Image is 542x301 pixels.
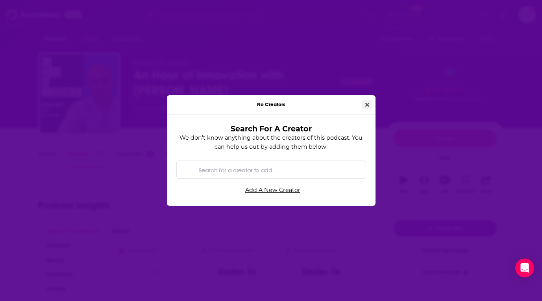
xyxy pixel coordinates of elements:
[515,259,534,277] div: Open Intercom Messenger
[167,95,376,114] div: No Creators
[189,124,353,133] h3: Search For A Creator
[176,161,366,179] div: Search by entity type
[176,133,366,151] p: We don't know anything about the creators of this podcast. You can help us out by adding them below.
[362,100,372,109] button: Close
[179,183,366,196] a: Add A New Creator
[196,161,359,179] input: Search for a creator to add...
